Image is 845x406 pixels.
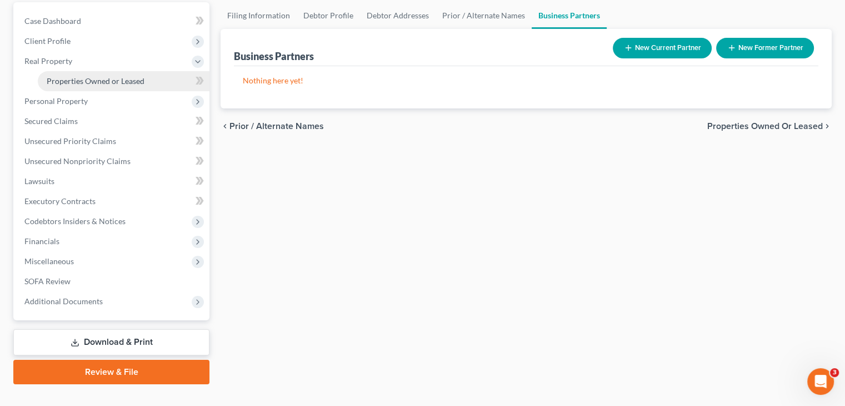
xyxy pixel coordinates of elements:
a: Unsecured Priority Claims [16,131,209,151]
a: Filing Information [221,2,297,29]
i: chevron_right [823,122,832,131]
button: Properties Owned or Leased chevron_right [707,122,832,131]
a: Prior / Alternate Names [436,2,532,29]
span: Case Dashboard [24,16,81,26]
a: Debtor Addresses [360,2,436,29]
a: Secured Claims [16,111,209,131]
span: Codebtors Insiders & Notices [24,216,126,226]
div: Business Partners [234,49,314,63]
iframe: Intercom live chat [807,368,834,395]
span: Additional Documents [24,296,103,306]
a: Properties Owned or Leased [38,71,209,91]
span: Lawsuits [24,176,54,186]
span: Properties Owned or Leased [47,76,144,86]
span: 3 [830,368,839,377]
span: Properties Owned or Leased [707,122,823,131]
span: Personal Property [24,96,88,106]
a: Download & Print [13,329,209,355]
span: Unsecured Nonpriority Claims [24,156,131,166]
a: SOFA Review [16,271,209,291]
span: Executory Contracts [24,196,96,206]
button: New Former Partner [716,38,814,58]
button: New Current Partner [613,38,712,58]
button: chevron_left Prior / Alternate Names [221,122,324,131]
a: Case Dashboard [16,11,209,31]
p: Nothing here yet! [243,75,809,86]
span: Unsecured Priority Claims [24,136,116,146]
a: Debtor Profile [297,2,360,29]
a: Business Partners [532,2,607,29]
span: Real Property [24,56,72,66]
span: Client Profile [24,36,71,46]
span: Prior / Alternate Names [229,122,324,131]
i: chevron_left [221,122,229,131]
span: Secured Claims [24,116,78,126]
a: Lawsuits [16,171,209,191]
span: Financials [24,236,59,246]
span: Miscellaneous [24,256,74,266]
a: Review & File [13,360,209,384]
span: SOFA Review [24,276,71,286]
a: Unsecured Nonpriority Claims [16,151,209,171]
a: Executory Contracts [16,191,209,211]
